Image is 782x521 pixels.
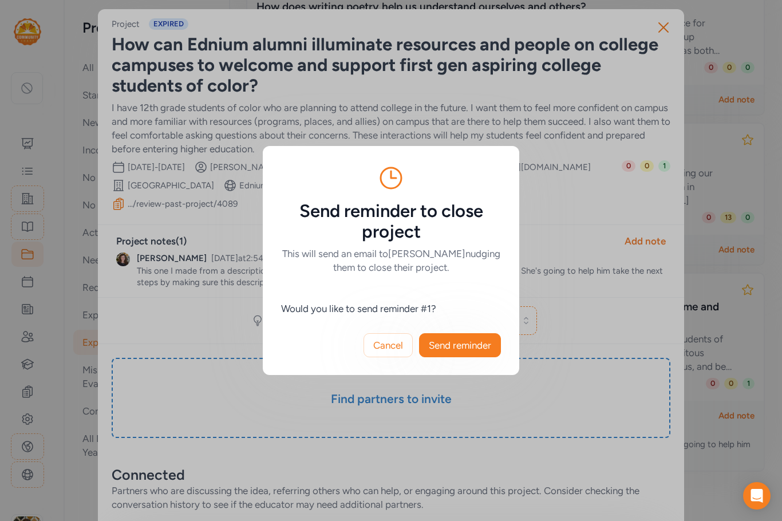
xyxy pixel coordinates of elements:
span: Cancel [373,338,403,352]
div: Open Intercom Messenger [743,482,771,510]
span: Send reminder [429,338,491,352]
h5: Send reminder to close project [281,201,501,242]
span: This will send an email to [PERSON_NAME] nudging them to close their project. [282,248,500,273]
button: Send reminder [419,333,501,357]
button: Cancel [364,333,413,357]
div: Would you like to send reminder # 1 ? [281,302,501,315]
